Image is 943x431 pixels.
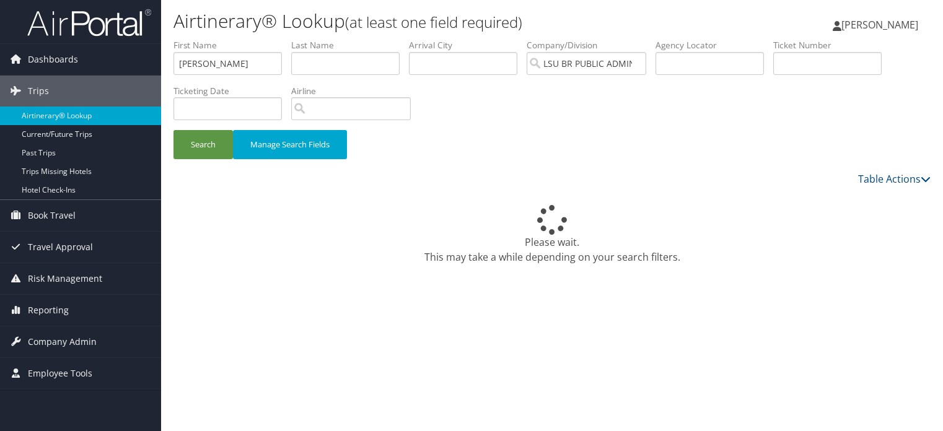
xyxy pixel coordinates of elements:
label: Company/Division [527,39,656,51]
span: Reporting [28,295,69,326]
span: Risk Management [28,263,102,294]
label: Ticket Number [773,39,891,51]
span: Trips [28,76,49,107]
label: Arrival City [409,39,527,51]
span: Company Admin [28,326,97,357]
label: Airline [291,85,420,97]
label: First Name [173,39,291,51]
label: Last Name [291,39,409,51]
a: [PERSON_NAME] [833,6,931,43]
span: Dashboards [28,44,78,75]
small: (at least one field required) [345,12,522,32]
button: Search [173,130,233,159]
h1: Airtinerary® Lookup [173,8,678,34]
span: [PERSON_NAME] [841,18,918,32]
button: Manage Search Fields [233,130,347,159]
span: Book Travel [28,200,76,231]
label: Agency Locator [656,39,773,51]
img: airportal-logo.png [27,8,151,37]
span: Employee Tools [28,358,92,389]
a: Table Actions [858,172,931,186]
span: Travel Approval [28,232,93,263]
label: Ticketing Date [173,85,291,97]
div: Please wait. This may take a while depending on your search filters. [173,205,931,264]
